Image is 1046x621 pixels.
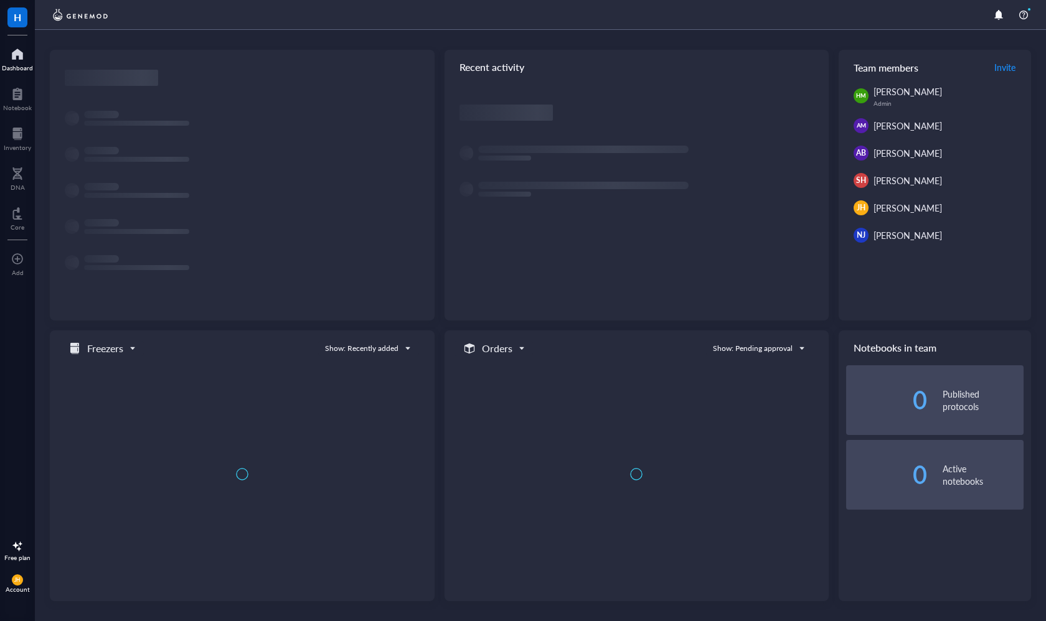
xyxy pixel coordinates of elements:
[856,175,866,186] span: SH
[874,202,942,214] span: [PERSON_NAME]
[857,230,865,241] span: NJ
[50,7,111,22] img: genemod-logo
[713,343,793,354] div: Show: Pending approval
[874,85,942,98] span: [PERSON_NAME]
[943,462,1024,487] div: Active notebooks
[6,586,30,593] div: Account
[839,50,1031,85] div: Team members
[839,330,1031,365] div: Notebooks in team
[87,341,123,356] h5: Freezers
[857,121,866,130] span: AM
[3,84,32,111] a: Notebook
[846,465,927,485] div: 0
[874,100,1024,107] div: Admin
[874,174,942,187] span: [PERSON_NAME]
[445,50,829,85] div: Recent activity
[14,9,21,25] span: H
[857,202,865,213] span: JH
[11,223,24,231] div: Core
[4,554,31,561] div: Free plan
[4,144,31,151] div: Inventory
[4,124,31,151] a: Inventory
[11,203,24,231] a: Core
[14,577,21,583] span: JH
[857,91,866,100] span: HM
[325,343,398,354] div: Show: Recently added
[2,44,33,72] a: Dashboard
[11,184,25,191] div: DNA
[12,269,24,276] div: Add
[994,61,1015,73] span: Invite
[874,147,942,159] span: [PERSON_NAME]
[856,147,866,159] span: AB
[874,119,942,132] span: [PERSON_NAME]
[482,341,512,356] h5: Orders
[994,57,1016,77] button: Invite
[3,104,32,111] div: Notebook
[846,390,927,410] div: 0
[874,229,942,241] span: [PERSON_NAME]
[943,388,1024,413] div: Published protocols
[2,64,33,72] div: Dashboard
[11,164,25,191] a: DNA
